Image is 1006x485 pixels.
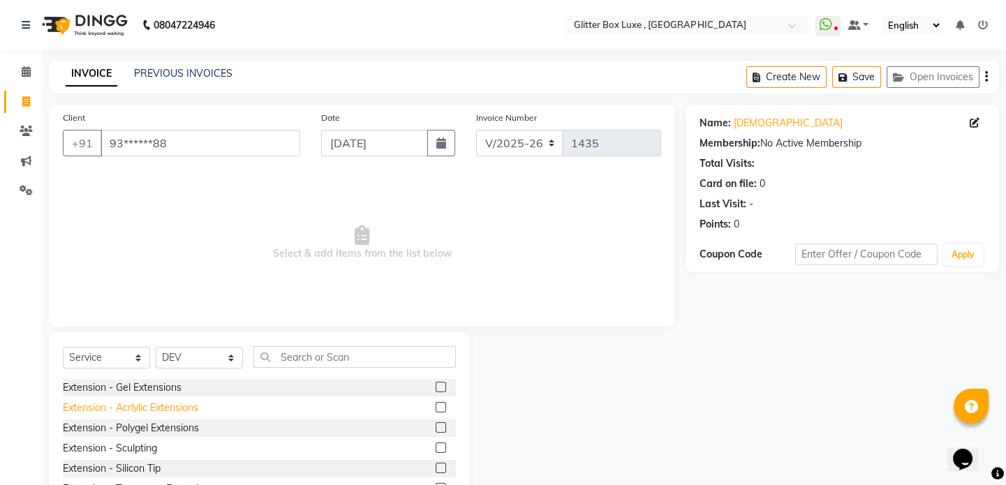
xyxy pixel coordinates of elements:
div: Last Visit: [700,197,746,211]
input: Search by Name/Mobile/Email/Code [101,130,300,156]
button: Apply [943,244,983,265]
div: Extension - Gel Extensions [63,380,182,395]
label: Invoice Number [476,112,537,124]
a: [DEMOGRAPHIC_DATA] [734,116,843,130]
label: Date [321,112,340,124]
div: Card on file: [700,177,757,191]
div: 0 [734,217,739,232]
div: Extension - Polygel Extensions [63,421,199,435]
button: Open Invoices [887,66,979,88]
div: - [749,197,753,211]
div: Extension - Acrlylic Extensions [63,401,198,415]
button: +91 [63,130,102,156]
div: 0 [760,177,765,191]
input: Enter Offer / Coupon Code [795,244,938,265]
a: INVOICE [66,61,117,87]
div: Extension - Sculpting [63,441,157,456]
div: Coupon Code [700,247,794,262]
a: PREVIOUS INVOICES [134,67,232,80]
span: Select & add items from the list below [63,173,661,313]
input: Search or Scan [253,346,456,368]
iframe: chat widget [947,429,992,471]
div: Points: [700,217,731,232]
div: Total Visits: [700,156,755,171]
div: Name: [700,116,731,130]
button: Save [832,66,881,88]
button: Create New [746,66,827,88]
div: Extension - Silicon Tip [63,461,161,476]
b: 08047224946 [154,6,215,45]
div: No Active Membership [700,136,985,151]
div: Membership: [700,136,760,151]
img: logo [36,6,131,45]
label: Client [63,112,85,124]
